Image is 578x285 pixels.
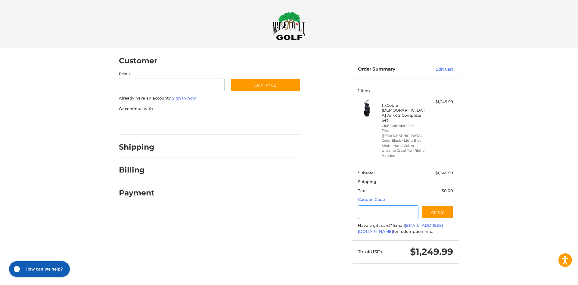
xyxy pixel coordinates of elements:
button: Continue [231,78,300,92]
iframe: PayPal-venmo [219,118,264,128]
h2: Payment [119,188,154,198]
label: Email [119,71,225,77]
li: Club Complete Set [382,123,428,128]
h4: 1 x Cobra [DEMOGRAPHIC_DATA] Air-X 2 Complete Set [382,103,428,122]
h3: 1 Item [358,88,453,93]
iframe: Gorgias live chat messenger [6,259,72,279]
span: $1,249.99 [435,170,453,175]
input: Gift Certificate or Coupon Code [358,205,418,219]
iframe: PayPal-paylater [168,118,213,128]
a: Sign in now [172,96,196,100]
a: [EMAIL_ADDRESS][DOMAIN_NAME] [358,223,443,234]
span: Tax [358,188,365,193]
li: Color Black / Light Blue [382,138,428,143]
a: Coupon Code [358,197,385,202]
iframe: PayPal-paypal [117,118,162,128]
button: Apply [421,205,453,219]
h3: Order Summary [358,66,423,72]
span: Shipping [358,179,376,184]
li: Shaft | Hand Cobra Ultralite Graphite | Right-Handed [382,143,428,158]
span: $0.00 [442,188,453,193]
h2: Shipping [119,142,154,152]
span: -- [450,179,453,184]
iframe: Google Customer Reviews [528,269,578,285]
p: Already have an account? [119,95,300,101]
div: Have a gift card? Email for redemption info. [358,223,453,234]
img: Maple Hill Golf [272,12,306,40]
p: Or continue with [119,106,300,112]
span: Subtotal [358,170,375,175]
h2: Customer [119,56,157,65]
a: Edit Cart [423,66,453,72]
li: Flex [DEMOGRAPHIC_DATA] [382,128,428,138]
div: $1,249.99 [429,99,453,105]
span: $1,249.99 [410,246,453,257]
h2: Billing [119,165,154,175]
span: Total (USD) [358,249,382,255]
